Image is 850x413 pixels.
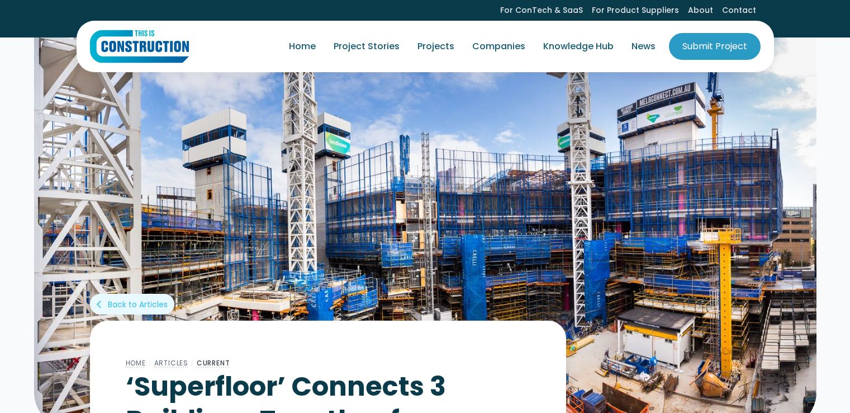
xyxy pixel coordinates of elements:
div: / [188,356,197,370]
a: Current [197,358,230,368]
a: Home [126,358,146,368]
div: Back to Articles [108,299,168,310]
a: Companies [463,31,534,62]
div: / [146,356,154,370]
a: Submit Project [669,33,761,60]
a: home [90,30,189,63]
a: News [623,31,664,62]
a: Project Stories [325,31,409,62]
a: Projects [409,31,463,62]
div: Submit Project [682,40,747,53]
a: arrow_back_iosBack to Articles [90,294,174,315]
a: Knowledge Hub [534,31,623,62]
a: Home [280,31,325,62]
a: Articles [154,358,188,368]
div: arrow_back_ios [97,299,106,310]
img: This Is Construction Logo [90,30,189,63]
